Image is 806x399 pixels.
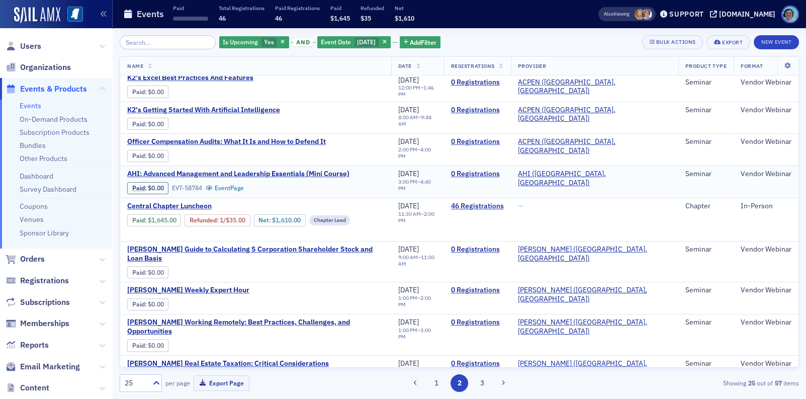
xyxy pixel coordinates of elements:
[656,39,695,45] div: Bulk Actions
[148,342,164,349] span: $0.00
[518,245,671,263] a: [PERSON_NAME] ([GEOGRAPHIC_DATA], [GEOGRAPHIC_DATA])
[451,202,504,211] a: 46 Registrations
[194,375,249,391] button: Export Page
[20,84,87,95] span: Events & Products
[400,36,441,49] button: AddFilter
[132,216,148,224] span: :
[173,17,208,21] span: ‌
[173,5,208,12] p: Paid
[330,14,350,22] span: $1,645
[226,216,245,224] span: $35.00
[264,38,274,46] span: Yes
[60,7,83,24] a: View Homepage
[148,269,164,276] span: $0.00
[741,202,791,211] div: In-Person
[685,245,727,254] div: Seminar
[20,41,41,52] span: Users
[127,86,168,98] div: Paid: 0 - $0
[685,202,727,211] div: Chapter
[132,269,145,276] a: Paid
[14,7,60,23] img: SailAMX
[20,202,48,211] a: Coupons
[132,216,145,224] a: Paid
[127,266,168,278] div: Paid: 0 - $0
[127,170,349,179] span: AHI: Advanced Management and Leadership Essentials (Mini Course)
[518,318,671,336] a: [PERSON_NAME] ([GEOGRAPHIC_DATA], [GEOGRAPHIC_DATA])
[398,359,419,368] span: [DATE]
[172,184,202,192] div: EVT-58784
[518,170,671,187] span: AHI (Boise, ID)
[321,38,351,46] span: Event Date
[741,359,791,368] div: Vendor Webinar
[120,35,216,49] input: Search…
[685,106,727,115] div: Seminar
[398,114,437,127] div: –
[518,106,671,123] span: ACPEN (Plano, TX)
[398,294,431,308] time: 2:00 PM
[398,146,431,159] time: 4:00 PM
[309,215,350,225] div: Chapter Lead
[754,37,799,46] a: New Event
[398,210,421,217] time: 11:30 AM
[398,62,412,69] span: Date
[518,137,671,155] a: ACPEN ([GEOGRAPHIC_DATA], [GEOGRAPHIC_DATA])
[518,62,546,69] span: Provider
[20,228,69,237] a: Sponsor Library
[275,5,320,12] p: Paid Registrations
[518,286,671,303] a: [PERSON_NAME] ([GEOGRAPHIC_DATA], [GEOGRAPHIC_DATA])
[518,106,671,123] a: ACPEN ([GEOGRAPHIC_DATA], [GEOGRAPHIC_DATA])
[518,359,671,377] a: [PERSON_NAME] ([GEOGRAPHIC_DATA], [GEOGRAPHIC_DATA])
[148,300,164,308] span: $0.00
[317,36,391,49] div: 8/28/2025
[20,141,46,150] a: Bundles
[132,300,148,308] span: :
[518,78,671,96] a: ACPEN ([GEOGRAPHIC_DATA], [GEOGRAPHIC_DATA])
[710,11,779,18] button: [DOMAIN_NAME]
[395,5,414,12] p: Net
[254,214,306,226] div: Net: $161000
[127,118,168,130] div: Paid: 0 - $0
[518,137,671,155] span: ACPEN (Plano, TX)
[20,172,53,181] a: Dashboard
[20,297,70,308] span: Subscriptions
[398,137,419,146] span: [DATE]
[148,216,176,224] span: $1,645.00
[127,286,296,295] span: Surgent’s Weekly Expert Hour
[20,254,45,265] span: Orders
[754,35,799,49] button: New Event
[518,318,671,336] span: Surgent (Radnor, PA)
[127,339,168,351] div: Paid: 0 - $0
[518,359,671,377] span: Surgent (Radnor, PA)
[219,14,226,22] span: 46
[127,137,326,146] a: Officer Compensation Audits: What It Is and How to Defend It
[125,378,147,388] div: 25
[6,297,70,308] a: Subscriptions
[741,245,791,254] div: Vendor Webinar
[127,298,168,310] div: Paid: 0 - $0
[773,378,783,387] strong: 57
[685,78,727,87] div: Seminar
[190,216,217,224] a: Refunded
[451,245,504,254] a: 0 Registrations
[219,36,289,49] div: Yes
[398,178,417,185] time: 3:00 PM
[398,169,419,178] span: [DATE]
[410,38,436,47] span: Add Filter
[706,35,750,49] button: Export
[398,114,431,127] time: 9:48 AM
[395,14,414,22] span: $1,610
[132,342,145,349] a: Paid
[398,294,417,301] time: 1:00 PM
[127,286,296,295] a: [PERSON_NAME] Weekly Expert Hour
[518,201,523,210] span: —
[6,84,87,95] a: Events & Products
[781,6,799,23] span: Profile
[127,150,168,162] div: Paid: 0 - $0
[451,62,495,69] span: Registrations
[127,318,384,336] a: [PERSON_NAME] Working Remotely: Best Practices, Challenges, and Opportunities
[127,202,296,211] span: Central Chapter Luncheon
[132,300,145,308] a: Paid
[219,5,264,12] p: Total Registrations
[642,9,652,20] span: Lydia Carlisle
[20,275,69,286] span: Registrations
